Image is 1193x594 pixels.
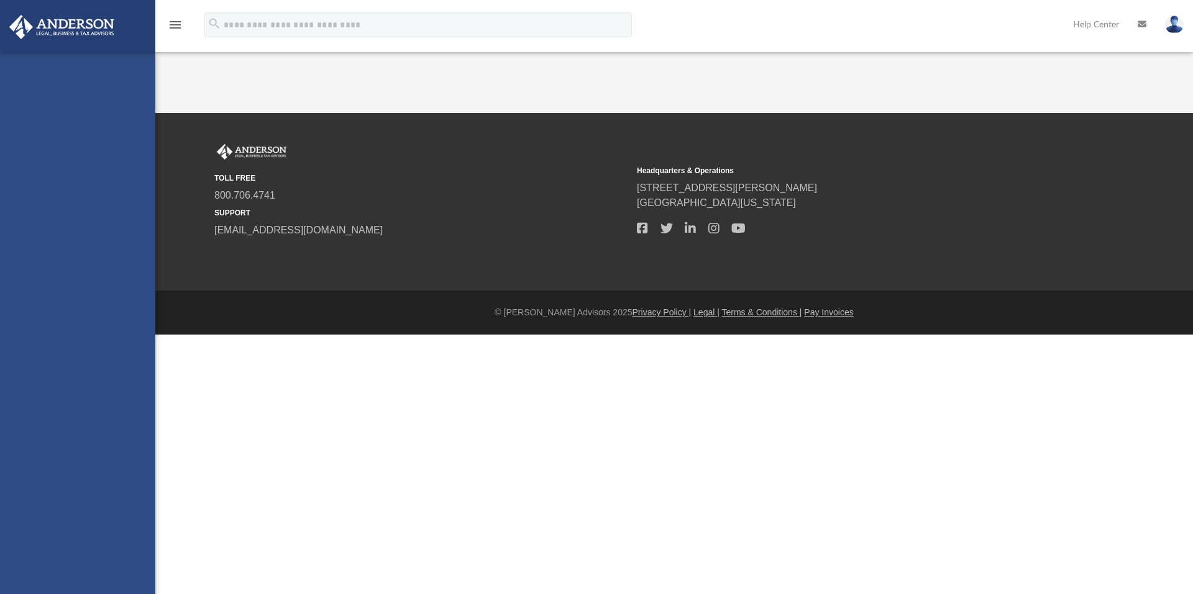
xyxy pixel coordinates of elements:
img: Anderson Advisors Platinum Portal [6,15,118,39]
small: TOLL FREE [214,173,628,184]
a: Privacy Policy | [633,307,692,317]
a: Pay Invoices [804,307,853,317]
small: Headquarters & Operations [637,165,1051,176]
a: [EMAIL_ADDRESS][DOMAIN_NAME] [214,225,383,235]
a: [GEOGRAPHIC_DATA][US_STATE] [637,197,796,208]
a: menu [168,24,183,32]
img: Anderson Advisors Platinum Portal [214,144,289,160]
i: menu [168,17,183,32]
img: User Pic [1165,16,1184,34]
a: [STREET_ADDRESS][PERSON_NAME] [637,182,817,193]
i: search [208,17,221,30]
a: Legal | [693,307,720,317]
a: Terms & Conditions | [722,307,802,317]
small: SUPPORT [214,207,628,218]
a: 800.706.4741 [214,190,275,200]
div: © [PERSON_NAME] Advisors 2025 [155,306,1193,319]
